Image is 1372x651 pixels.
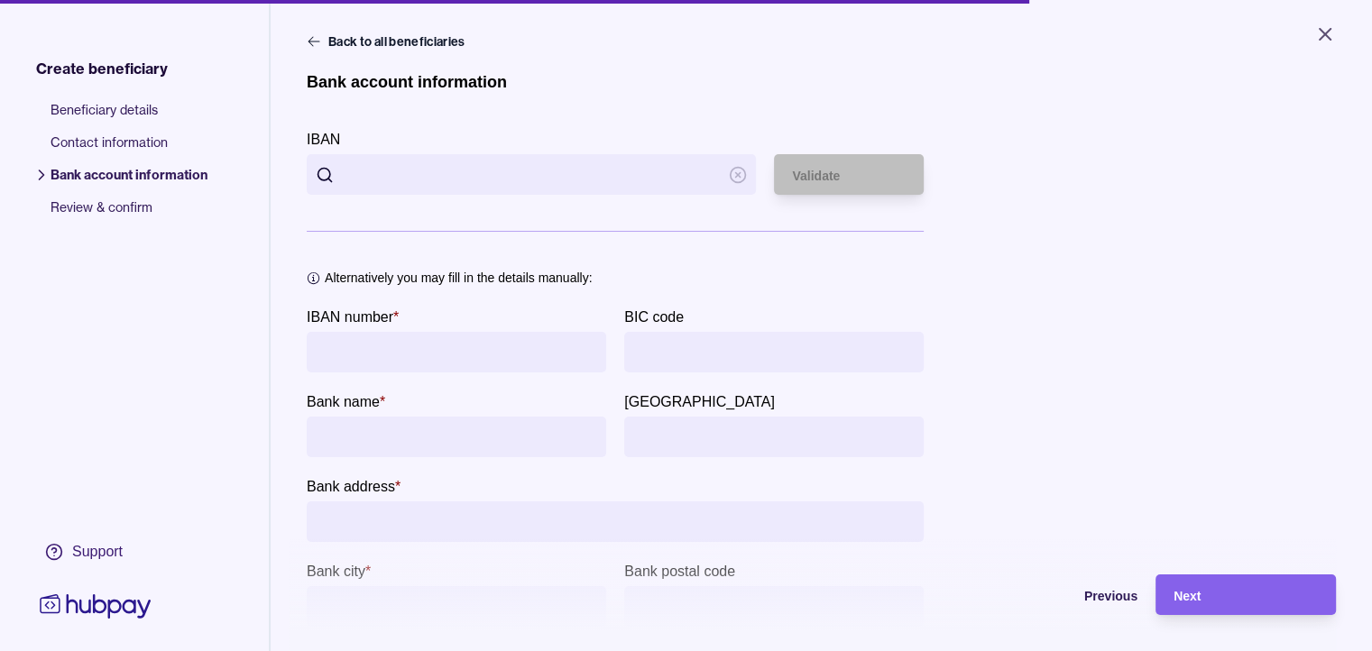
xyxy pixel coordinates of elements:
[792,169,840,183] span: Validate
[72,542,123,562] div: Support
[633,332,915,372] input: BIC code
[51,101,207,133] span: Beneficiary details
[307,479,395,494] p: Bank address
[624,564,735,579] p: Bank postal code
[307,306,399,327] label: IBAN number
[307,394,380,409] p: Bank name
[957,574,1137,615] button: Previous
[316,332,597,372] input: IBAN number
[624,390,775,412] label: Bank province
[51,166,207,198] span: Bank account information
[1084,589,1137,603] span: Previous
[316,417,597,457] input: bankName
[316,501,915,542] input: Bank address
[624,306,684,327] label: BIC code
[1156,574,1336,615] button: Next
[307,564,365,579] p: Bank city
[307,560,371,582] label: Bank city
[343,154,720,195] input: IBAN
[36,533,155,571] a: Support
[307,475,401,497] label: Bank address
[307,390,385,412] label: Bank name
[307,72,507,92] h1: Bank account information
[51,198,207,231] span: Review & confirm
[36,58,168,79] span: Create beneficiary
[1293,14,1358,54] button: Close
[633,417,915,457] input: Bank province
[307,132,340,147] p: IBAN
[774,154,924,195] button: Validate
[325,268,592,288] p: Alternatively you may fill in the details manually:
[51,133,207,166] span: Contact information
[624,560,735,582] label: Bank postal code
[307,309,393,325] p: IBAN number
[1174,589,1201,603] span: Next
[624,394,775,409] p: [GEOGRAPHIC_DATA]
[307,128,340,150] label: IBAN
[307,32,469,50] button: Back to all beneficiaries
[624,309,684,325] p: BIC code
